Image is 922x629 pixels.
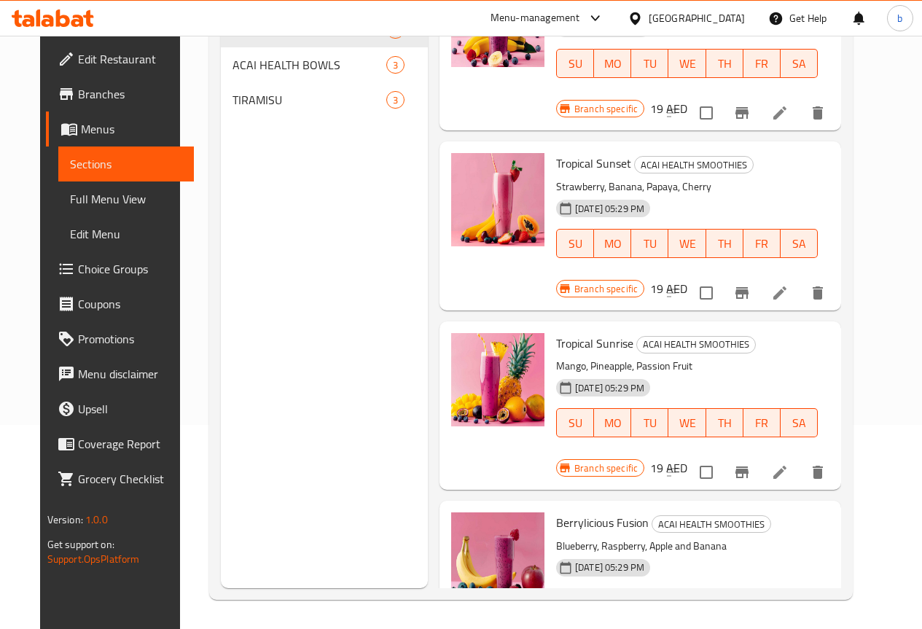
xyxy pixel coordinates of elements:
[58,181,194,216] a: Full Menu View
[691,457,722,488] span: Select to update
[46,426,194,461] a: Coverage Report
[47,550,140,569] a: Support.OpsPlatform
[674,53,700,74] span: WE
[221,82,428,117] div: TIRAMISU3
[668,49,706,78] button: WE
[78,400,182,418] span: Upsell
[78,435,182,453] span: Coverage Report
[563,413,588,434] span: SU
[631,588,668,617] button: TU
[706,229,743,258] button: TH
[563,233,588,254] span: SU
[47,535,114,554] span: Get support on:
[674,413,700,434] span: WE
[78,295,182,313] span: Coupons
[743,49,781,78] button: FR
[569,560,650,574] span: [DATE] 05:29 PM
[800,455,835,490] button: delete
[781,408,818,437] button: SA
[706,408,743,437] button: TH
[556,512,649,534] span: Berrylicious Fusion
[46,356,194,391] a: Menu disclaimer
[781,588,818,617] button: SA
[556,229,594,258] button: SU
[724,276,759,310] button: Branch-specific-item
[786,53,812,74] span: SA
[78,50,182,68] span: Edit Restaurant
[631,49,668,78] button: TU
[631,408,668,437] button: TU
[46,42,194,77] a: Edit Restaurant
[749,233,775,254] span: FR
[451,512,544,606] img: Berrylicious Fusion
[556,332,633,354] span: Tropical Sunrise
[637,413,663,434] span: TU
[78,260,182,278] span: Choice Groups
[58,146,194,181] a: Sections
[46,461,194,496] a: Grocery Checklist
[569,282,644,296] span: Branch specific
[897,10,902,26] span: b
[668,229,706,258] button: WE
[600,413,625,434] span: MO
[491,9,580,27] div: Menu-management
[786,413,812,434] span: SA
[594,408,631,437] button: MO
[771,284,789,302] a: Edit menu item
[652,515,771,533] div: ACAI HEALTH SMOOTHIES
[636,336,756,353] div: ACAI HEALTH SMOOTHIES
[594,588,631,617] button: MO
[800,95,835,130] button: delete
[650,278,687,299] h6: 19 AED
[46,391,194,426] a: Upsell
[800,276,835,310] button: delete
[668,588,706,617] button: WE
[600,53,625,74] span: MO
[46,321,194,356] a: Promotions
[650,98,687,119] h6: 19 AED
[46,112,194,146] a: Menus
[749,53,775,74] span: FR
[569,102,644,116] span: Branch specific
[451,153,544,246] img: Tropical Sunset
[771,104,789,122] a: Edit menu item
[78,330,182,348] span: Promotions
[78,85,182,103] span: Branches
[46,286,194,321] a: Coupons
[743,408,781,437] button: FR
[724,455,759,490] button: Branch-specific-item
[569,202,650,216] span: [DATE] 05:29 PM
[386,91,405,109] div: items
[563,53,588,74] span: SU
[70,225,182,243] span: Edit Menu
[743,588,781,617] button: FR
[594,229,631,258] button: MO
[556,152,631,174] span: Tropical Sunset
[600,233,625,254] span: MO
[649,10,745,26] div: [GEOGRAPHIC_DATA]
[569,381,650,395] span: [DATE] 05:29 PM
[724,95,759,130] button: Branch-specific-item
[706,588,743,617] button: TH
[81,120,182,138] span: Menus
[70,155,182,173] span: Sections
[233,56,386,74] span: ACAI HEALTH BOWLS
[85,510,108,529] span: 1.0.0
[70,190,182,208] span: Full Menu View
[556,357,818,375] p: Mango, Pineapple, Passion Fruit
[637,336,755,353] span: ACAI HEALTH SMOOTHIES
[712,233,738,254] span: TH
[650,458,687,478] h6: 19 AED
[691,278,722,308] span: Select to update
[569,461,644,475] span: Branch specific
[47,510,83,529] span: Version:
[221,7,428,123] nav: Menu sections
[634,156,754,173] div: ACAI HEALTH SMOOTHIES
[387,58,404,72] span: 3
[743,229,781,258] button: FR
[712,413,738,434] span: TH
[781,49,818,78] button: SA
[387,93,404,107] span: 3
[451,333,544,426] img: Tropical Sunrise
[556,49,594,78] button: SU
